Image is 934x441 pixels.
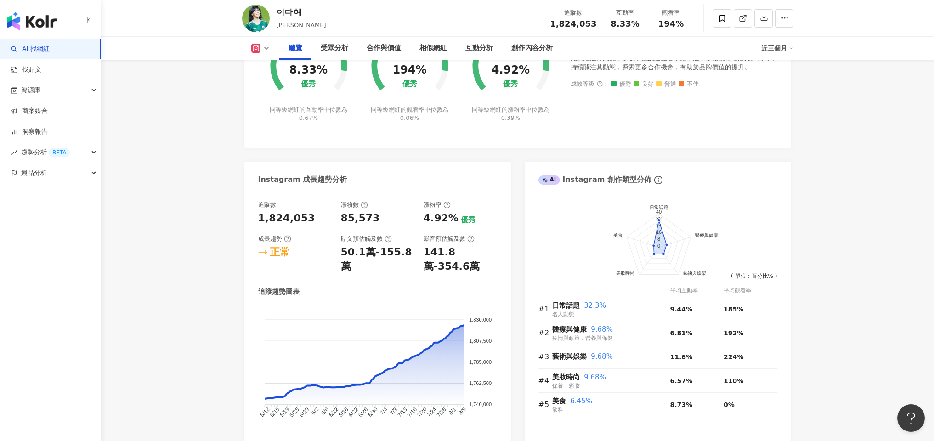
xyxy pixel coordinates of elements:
[400,114,419,121] span: 0.06%
[242,5,270,32] img: KOL Avatar
[613,233,622,238] text: 美食
[388,406,398,416] tspan: 7/9
[616,270,634,275] text: 美妝時尚
[679,81,699,88] span: 不佳
[435,406,447,418] tspan: 7/28
[611,19,639,28] span: 8.33%
[538,303,552,315] div: #1
[369,106,450,122] div: 同等級網紅的觀看率中位數為
[258,287,300,297] div: 追蹤趨勢圖表
[341,245,414,274] div: 50.1萬-155.8萬
[21,80,40,101] span: 資源庫
[277,22,326,28] span: [PERSON_NAME]
[611,81,631,88] span: 優秀
[584,373,606,381] span: 9.68%
[424,235,475,243] div: 影音預估觸及數
[538,351,552,362] div: #3
[670,401,693,408] span: 8.73%
[301,80,316,89] div: 優秀
[447,406,457,416] tspan: 8/1
[21,163,47,183] span: 競品分析
[656,229,661,235] text: 16
[538,175,651,185] div: Instagram 創作類型分佈
[656,222,661,228] text: 24
[402,80,417,89] div: 優秀
[552,335,613,341] span: 疫情與政策．營養與保健
[538,375,552,386] div: #4
[654,8,689,17] div: 觀看率
[591,325,613,334] span: 9.68%
[7,12,57,30] img: logo
[683,270,706,275] text: 藝術與娛樂
[511,43,553,54] div: 創作內容分析
[552,383,580,389] span: 保養．彩妝
[11,149,17,156] span: rise
[320,406,330,416] tspan: 6/6
[469,402,492,407] tspan: 1,740,000
[670,329,693,337] span: 6.81%
[761,41,793,56] div: 近三個月
[299,114,318,121] span: 0.67%
[656,216,661,221] text: 32
[416,406,428,418] tspan: 7/20
[571,81,777,88] div: 成效等級 ：
[341,235,392,243] div: 貼文預估觸及數
[538,327,552,339] div: #2
[327,406,340,418] tspan: 6/12
[258,175,347,185] div: Instagram 成長趨勢分析
[424,245,497,274] div: 141.8萬-354.6萬
[724,353,743,361] span: 224%
[289,64,328,77] div: 8.33%
[288,406,300,418] tspan: 5/25
[11,127,48,136] a: 洞察報告
[278,406,291,418] tspan: 5/19
[425,406,438,418] tspan: 7/24
[656,209,661,215] text: 40
[457,406,467,416] tspan: 8/5
[424,211,459,226] div: 4.92%
[656,81,676,88] span: 普通
[277,6,326,18] div: 이다혜
[341,211,380,226] div: 85,573
[469,359,492,365] tspan: 1,785,000
[258,235,291,243] div: 成長趨勢
[608,8,643,17] div: 互動率
[268,106,349,122] div: 同等級網紅的互動率中位數為
[657,236,660,242] text: 8
[492,64,530,77] div: 4.92%
[270,245,290,260] div: 正常
[289,43,302,54] div: 總覽
[49,148,70,157] div: BETA
[724,401,735,408] span: 0%
[724,286,777,295] div: 平均觀看率
[258,201,276,209] div: 追蹤數
[670,353,693,361] span: 11.6%
[341,201,368,209] div: 漲粉數
[550,19,596,28] span: 1,824,053
[469,338,492,344] tspan: 1,807,500
[424,201,451,209] div: 漲粉率
[367,43,401,54] div: 合作與價值
[11,107,48,116] a: 商案媒合
[552,352,587,361] span: 藝術與娛樂
[465,43,493,54] div: 互動分析
[21,142,70,163] span: 趨勢分析
[268,406,281,418] tspan: 5/15
[298,406,310,418] tspan: 5/29
[591,352,613,361] span: 9.68%
[724,329,743,337] span: 192%
[584,301,606,310] span: 32.3%
[310,406,320,416] tspan: 6/2
[258,211,315,226] div: 1,824,053
[552,325,587,334] span: 醫療與健康
[670,305,693,313] span: 9.44%
[724,377,743,384] span: 110%
[897,404,925,432] iframe: Help Scout Beacon - Open
[357,406,369,418] tspan: 6/26
[461,215,475,225] div: 優秀
[552,397,566,405] span: 美食
[658,19,684,28] span: 194%
[406,406,418,418] tspan: 7/16
[695,233,718,238] text: 醫療與健康
[552,311,574,317] span: 名人動態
